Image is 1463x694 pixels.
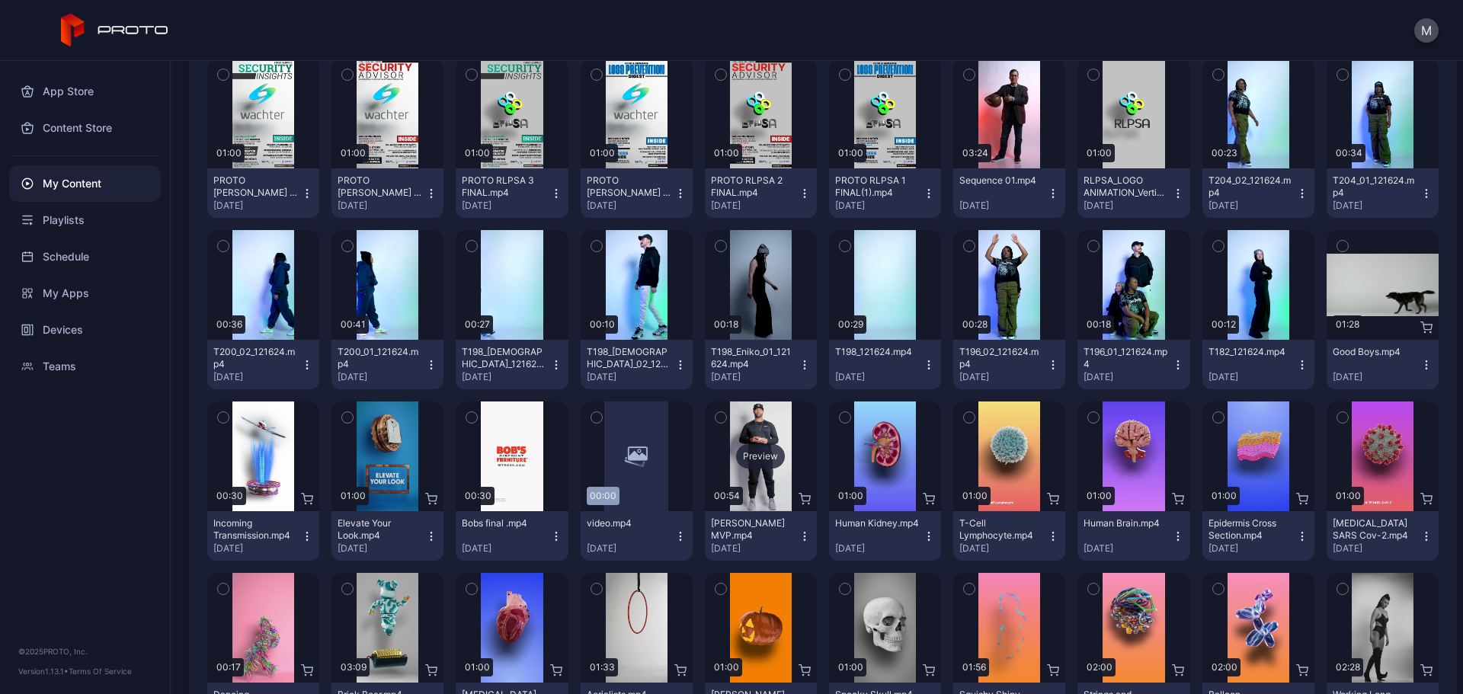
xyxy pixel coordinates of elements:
[1208,346,1292,358] div: T182_121624.mp4
[213,517,297,542] div: Incoming Transmission.mp4
[9,202,161,238] a: Playlists
[338,346,421,370] div: T200_01_121624.mp4
[705,168,817,218] button: PROTO RLPSA 2 FINAL.mp4[DATE]
[1077,168,1189,218] button: RLPSA_LOGO ANIMATION_Vertical.mp4[DATE]
[953,340,1065,389] button: T196_02_121624.mp4[DATE]
[835,174,919,199] div: PROTO RLPSA 1 FINAL(1).mp4
[1084,200,1171,212] div: [DATE]
[1208,200,1296,212] div: [DATE]
[953,511,1065,561] button: T-Cell Lymphocyte.mp4[DATE]
[1208,517,1292,542] div: Epidermis Cross Section.mp4
[1077,511,1189,561] button: Human Brain.mp4[DATE]
[1084,517,1167,529] div: Human Brain.mp4
[1327,168,1439,218] button: T204_01_121624.mp4[DATE]
[462,542,549,555] div: [DATE]
[587,517,671,529] div: video.mp4
[213,200,301,212] div: [DATE]
[1333,174,1417,199] div: T204_01_121624.mp4
[338,174,421,199] div: PROTO WACHTER 2 FINAL.mp4
[1084,174,1167,199] div: RLPSA_LOGO ANIMATION_Vertical.mp4
[9,238,161,275] a: Schedule
[462,174,546,199] div: PROTO RLPSA 3 FINAL.mp4
[587,174,671,199] div: PROTO WACHTER 1 FINAL.mp4
[456,168,568,218] button: PROTO RLPSA 3 FINAL.mp4[DATE]
[587,346,671,370] div: T198_Male_02_121624.mp4
[711,371,799,383] div: [DATE]
[18,667,69,676] span: Version 1.13.1 •
[1084,371,1171,383] div: [DATE]
[711,542,799,555] div: [DATE]
[829,168,941,218] button: PROTO RLPSA 1 FINAL(1).mp4[DATE]
[1208,542,1296,555] div: [DATE]
[1202,168,1314,218] button: T204_02_121624.mp4[DATE]
[9,165,161,202] a: My Content
[462,346,546,370] div: T198_Male_121624.mp4
[213,542,301,555] div: [DATE]
[456,340,568,389] button: T198_[DEMOGRAPHIC_DATA]_121624.mp4[DATE]
[835,542,923,555] div: [DATE]
[953,168,1065,218] button: Sequence 01.mp4[DATE]
[9,312,161,348] a: Devices
[1327,340,1439,389] button: Good Boys.mp4[DATE]
[959,346,1043,370] div: T196_02_121624.mp4
[1208,174,1292,199] div: T204_02_121624.mp4
[711,346,795,370] div: T198_Eniko_01_121624.mp4
[835,517,919,529] div: Human Kidney.mp4
[1202,340,1314,389] button: T182_121624.mp4[DATE]
[829,511,941,561] button: Human Kidney.mp4[DATE]
[213,371,301,383] div: [DATE]
[959,517,1043,542] div: T-Cell Lymphocyte.mp4
[1333,200,1420,212] div: [DATE]
[711,200,799,212] div: [DATE]
[462,200,549,212] div: [DATE]
[462,517,546,529] div: Bobs final .mp4
[1202,511,1314,561] button: Epidermis Cross Section.mp4[DATE]
[711,174,795,199] div: PROTO RLPSA 2 FINAL.mp4
[462,371,549,383] div: [DATE]
[587,371,674,383] div: [DATE]
[581,168,693,218] button: PROTO [PERSON_NAME] 1 FINAL.mp4[DATE]
[331,168,443,218] button: PROTO [PERSON_NAME] 2 FINAL.mp4[DATE]
[959,200,1047,212] div: [DATE]
[1084,542,1171,555] div: [DATE]
[959,542,1047,555] div: [DATE]
[213,346,297,370] div: T200_02_121624.mp4
[959,371,1047,383] div: [DATE]
[835,346,919,358] div: T198_121624.mp4
[711,517,795,542] div: Albert Pujols MVP.mp4
[1327,511,1439,561] button: [MEDICAL_DATA] SARS Cov-2.mp4[DATE]
[331,340,443,389] button: T200_01_121624.mp4[DATE]
[338,200,425,212] div: [DATE]
[338,371,425,383] div: [DATE]
[213,174,297,199] div: PROTO WACHTER 3 FINAL.mp4
[69,667,132,676] a: Terms Of Service
[9,110,161,146] a: Content Store
[456,511,568,561] button: Bobs final .mp4[DATE]
[1333,517,1417,542] div: Covid-19 SARS Cov-2.mp4
[338,517,421,542] div: Elevate Your Look.mp4
[959,174,1043,187] div: Sequence 01.mp4
[9,348,161,385] a: Teams
[587,200,674,212] div: [DATE]
[581,340,693,389] button: T198_[DEMOGRAPHIC_DATA]_02_121624.mp4[DATE]
[207,340,319,389] button: T200_02_121624.mp4[DATE]
[705,511,817,561] button: [PERSON_NAME] MVP.mp4[DATE]
[705,340,817,389] button: T198_Eniko_01_121624.mp4[DATE]
[581,511,693,561] button: video.mp4[DATE]
[1333,371,1420,383] div: [DATE]
[829,340,941,389] button: T198_121624.mp4[DATE]
[9,275,161,312] a: My Apps
[9,73,161,110] a: App Store
[1333,346,1417,358] div: Good Boys.mp4
[1077,340,1189,389] button: T196_01_121624.mp4[DATE]
[338,542,425,555] div: [DATE]
[207,511,319,561] button: Incoming Transmission.mp4[DATE]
